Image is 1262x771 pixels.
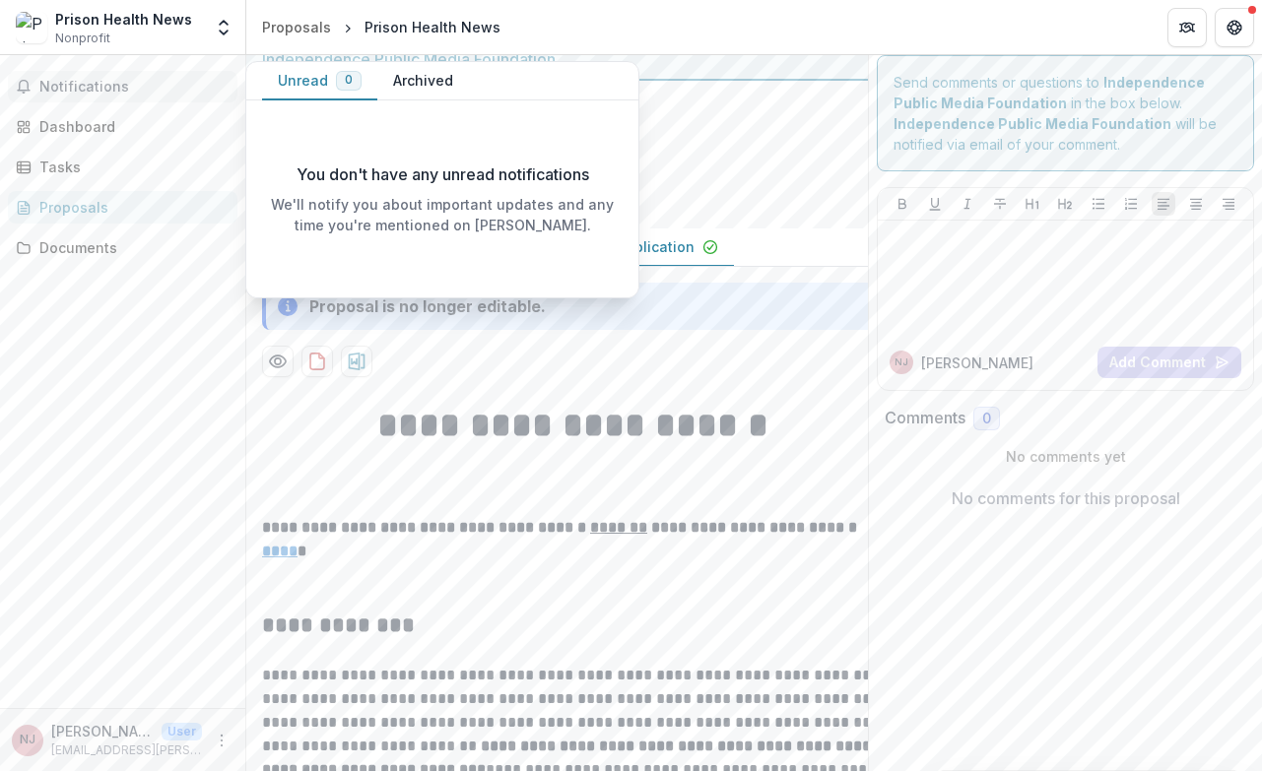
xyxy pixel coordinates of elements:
[885,409,965,427] h2: Comments
[210,8,237,47] button: Open entity switcher
[20,734,35,746] div: Natasha Joglekar
[8,151,237,183] a: Tasks
[162,723,202,740] p: User
[891,192,914,216] button: Bold
[8,71,237,102] button: Notifications
[1097,347,1241,378] button: Add Comment
[210,729,233,752] button: More
[301,346,333,377] button: download-proposal
[297,162,589,186] p: You don't have any unread notifications
[1119,192,1143,216] button: Ordered List
[377,62,469,100] button: Archived
[1053,192,1077,216] button: Heading 2
[39,116,222,137] div: Dashboard
[923,192,947,216] button: Underline
[16,12,47,43] img: Prison Health News
[39,79,230,96] span: Notifications
[55,9,192,30] div: Prison Health News
[1167,8,1207,47] button: Partners
[885,446,1246,467] p: No comments yet
[1184,192,1208,216] button: Align Center
[39,237,222,258] div: Documents
[262,47,852,71] div: Independence Public Media Foundation
[877,55,1254,171] div: Send comments or questions to in the box below. will be notified via email of your comment.
[262,17,331,37] div: Proposals
[262,62,377,100] button: Unread
[952,486,1180,510] p: No comments for this proposal
[988,192,1012,216] button: Strike
[39,197,222,218] div: Proposals
[956,192,979,216] button: Italicize
[982,411,991,427] span: 0
[895,357,908,367] div: Natasha Joglekar
[1021,192,1044,216] button: Heading 1
[262,346,294,377] button: Preview 6707aa69-f6df-4852-867c-deda8057a4ea-0.pdf
[51,721,154,741] p: [PERSON_NAME]
[894,115,1171,132] strong: Independence Public Media Foundation
[39,157,222,177] div: Tasks
[51,741,202,759] p: [EMAIL_ADDRESS][PERSON_NAME][DOMAIN_NAME]
[8,191,237,224] a: Proposals
[8,231,237,264] a: Documents
[341,346,372,377] button: download-proposal
[1215,8,1254,47] button: Get Help
[1217,192,1240,216] button: Align Right
[55,30,110,47] span: Nonprofit
[309,294,546,318] div: Proposal is no longer editable.
[254,13,508,41] nav: breadcrumb
[1152,192,1175,216] button: Align Left
[254,13,339,41] a: Proposals
[1087,192,1110,216] button: Bullet List
[345,73,353,87] span: 0
[365,17,500,37] div: Prison Health News
[262,194,623,235] p: We'll notify you about important updates and any time you're mentioned on [PERSON_NAME].
[8,110,237,143] a: Dashboard
[921,353,1033,373] p: [PERSON_NAME]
